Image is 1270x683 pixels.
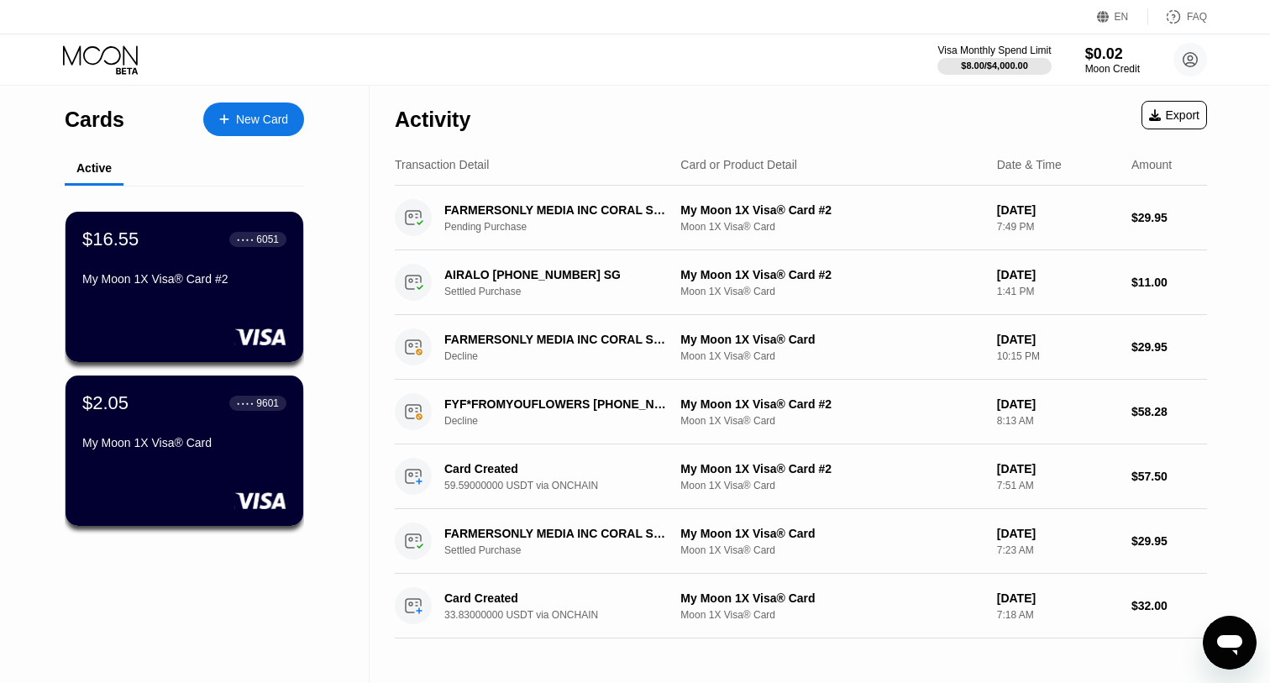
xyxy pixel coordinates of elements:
div: Export [1149,108,1199,122]
div: $2.05● ● ● ●9601My Moon 1X Visa® Card [66,376,303,526]
div: FARMERSONLY MEDIA INC CORAL SPRINGSUSSettled PurchaseMy Moon 1X Visa® CardMoon 1X Visa® Card[DATE... [395,509,1207,574]
div: Visa Monthly Spend Limit [937,45,1051,56]
div: 6051 [256,234,279,245]
div: [DATE] [997,203,1118,217]
div: My Moon 1X Visa® Card #2 [680,397,983,411]
div: [DATE] [997,462,1118,475]
div: FAQ [1187,11,1207,23]
div: $29.95 [1131,340,1207,354]
div: 1:41 PM [997,286,1118,297]
div: Card or Product Detail [680,158,797,171]
div: FARMERSONLY MEDIA INC CORAL SPRINGSUS [444,527,672,540]
div: My Moon 1X Visa® Card #2 [680,462,983,475]
div: FARMERSONLY MEDIA INC CORAL SPRINGSUS [444,203,672,217]
div: Export [1141,101,1207,129]
div: My Moon 1X Visa® Card [680,527,983,540]
div: 7:18 AM [997,609,1118,621]
div: $29.95 [1131,211,1207,224]
div: 7:51 AM [997,480,1118,491]
div: Card Created33.83000000 USDT via ONCHAINMy Moon 1X Visa® CardMoon 1X Visa® Card[DATE]7:18 AM$32.00 [395,574,1207,638]
div: FARMERSONLY MEDIA INC CORAL SPRINGSUS [444,333,672,346]
div: FYF*FROMYOUFLOWERS [PHONE_NUMBER] USDeclineMy Moon 1X Visa® Card #2Moon 1X Visa® Card[DATE]8:13 A... [395,380,1207,444]
div: EN [1115,11,1129,23]
div: $0.02Moon Credit [1085,45,1140,75]
div: FAQ [1148,8,1207,25]
div: [DATE] [997,527,1118,540]
div: $2.05 [82,392,129,414]
div: Moon 1X Visa® Card [680,221,983,233]
div: ● ● ● ● [237,401,254,406]
div: $16.55 [82,229,139,250]
div: $11.00 [1131,276,1207,289]
div: New Card [203,102,304,136]
div: Card Created [444,462,672,475]
div: Decline [444,415,690,427]
div: Settled Purchase [444,544,690,556]
div: Transaction Detail [395,158,489,171]
iframe: Button to launch messaging window [1203,616,1257,670]
div: 33.83000000 USDT via ONCHAIN [444,609,690,621]
div: Date & Time [997,158,1062,171]
div: My Moon 1X Visa® Card [680,333,983,346]
div: AIRALO [PHONE_NUMBER] SGSettled PurchaseMy Moon 1X Visa® Card #2Moon 1X Visa® Card[DATE]1:41 PM$1... [395,250,1207,315]
div: New Card [236,113,288,127]
div: Amount [1131,158,1172,171]
div: $57.50 [1131,470,1207,483]
div: Cards [65,108,124,132]
div: Decline [444,350,690,362]
div: [DATE] [997,333,1118,346]
div: ● ● ● ● [237,237,254,242]
div: 7:23 AM [997,544,1118,556]
div: Moon 1X Visa® Card [680,544,983,556]
div: $16.55● ● ● ●6051My Moon 1X Visa® Card #2 [66,212,303,362]
div: My Moon 1X Visa® Card #2 [680,203,983,217]
div: 7:49 PM [997,221,1118,233]
div: Active [76,161,112,175]
div: $0.02 [1085,45,1140,63]
div: 59.59000000 USDT via ONCHAIN [444,480,690,491]
div: Moon 1X Visa® Card [680,286,983,297]
div: FARMERSONLY MEDIA INC CORAL SPRINGSUSPending PurchaseMy Moon 1X Visa® Card #2Moon 1X Visa® Card[D... [395,186,1207,250]
div: [DATE] [997,397,1118,411]
div: Pending Purchase [444,221,690,233]
div: Moon 1X Visa® Card [680,480,983,491]
div: Moon 1X Visa® Card [680,415,983,427]
div: Moon 1X Visa® Card [680,609,983,621]
div: Activity [395,108,470,132]
div: My Moon 1X Visa® Card #2 [680,268,983,281]
div: FYF*FROMYOUFLOWERS [PHONE_NUMBER] US [444,397,672,411]
div: [DATE] [997,591,1118,605]
div: Card Created59.59000000 USDT via ONCHAINMy Moon 1X Visa® Card #2Moon 1X Visa® Card[DATE]7:51 AM$5... [395,444,1207,509]
div: [DATE] [997,268,1118,281]
div: $8.00 / $4,000.00 [961,60,1028,71]
div: Moon Credit [1085,63,1140,75]
div: 10:15 PM [997,350,1118,362]
div: EN [1097,8,1148,25]
div: My Moon 1X Visa® Card [82,436,286,449]
div: 8:13 AM [997,415,1118,427]
div: Settled Purchase [444,286,690,297]
div: AIRALO [PHONE_NUMBER] SG [444,268,672,281]
div: My Moon 1X Visa® Card #2 [82,272,286,286]
div: Visa Monthly Spend Limit$8.00/$4,000.00 [937,45,1051,75]
div: $29.95 [1131,534,1207,548]
div: Moon 1X Visa® Card [680,350,983,362]
div: 9601 [256,397,279,409]
div: Card Created [444,591,672,605]
div: FARMERSONLY MEDIA INC CORAL SPRINGSUSDeclineMy Moon 1X Visa® CardMoon 1X Visa® Card[DATE]10:15 PM... [395,315,1207,380]
div: $32.00 [1131,599,1207,612]
div: My Moon 1X Visa® Card [680,591,983,605]
div: $58.28 [1131,405,1207,418]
